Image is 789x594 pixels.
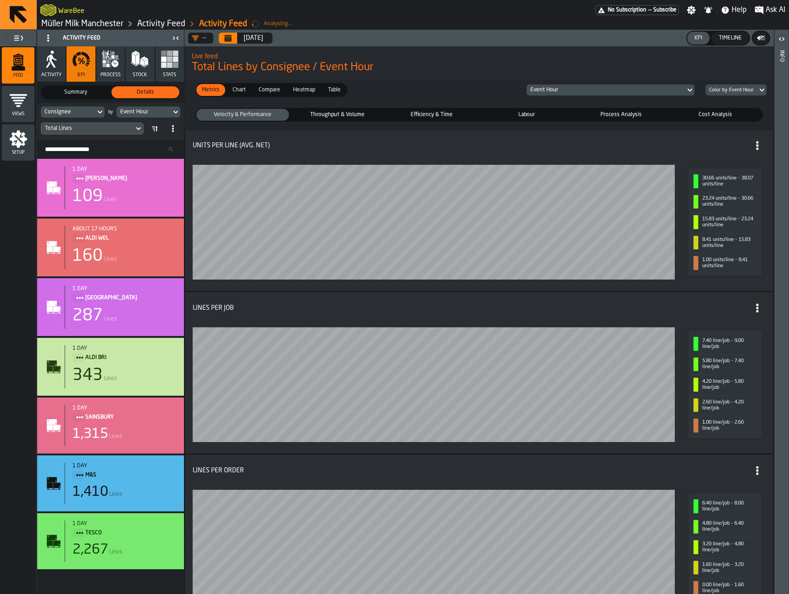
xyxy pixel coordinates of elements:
[169,33,182,44] label: button-toggle-Close me
[193,304,234,312] div: Lines per Job
[702,562,759,574] div: 1.60 line/job - 3.20 line/job
[72,286,177,292] div: 1 day
[72,226,177,232] div: Start: 8/21/2025, 6:57:19 PM - End: 8/21/2025, 11:50:25 PM
[709,87,754,93] div: DropdownMenuValue-bucket
[193,462,766,479] div: Title
[72,463,177,469] div: Start: 8/21/2025, 4:39:47 AM - End: 8/21/2025, 4:54:52 PM
[192,60,767,75] span: Total Lines by Consignee / Event Hour
[2,32,34,45] label: button-toggle-Toggle Full Menu
[669,109,762,121] div: thumb
[199,19,247,29] a: link-to-/wh/i/b09612b5-e9f1-4a3a-b0a4-784729d61419/feed/0549eee4-c428-441c-8388-bb36cec72d2b
[72,521,177,538] div: Title
[72,226,177,243] div: Title
[41,19,123,29] a: link-to-/wh/i/b09612b5-e9f1-4a3a-b0a4-784729d61419/simulations
[37,455,184,511] div: stat-
[577,111,666,119] span: Process Analysis
[37,338,184,396] div: stat-
[85,470,169,480] span: M&S
[72,166,177,173] div: Start: 8/21/2025, 10:54:47 AM - End: 8/21/2025, 11:55:54 PM
[41,72,61,78] span: Activity
[775,32,788,48] label: button-toggle-Open
[109,491,122,498] span: Lines
[198,86,223,94] span: Metrics
[290,108,384,122] label: button-switch-multi-Throughput & Volume
[691,35,706,41] div: KPI
[72,521,177,527] div: 1 day
[72,187,103,206] div: 109
[72,286,177,303] div: Title
[219,33,237,44] button: Select date range Select date range
[37,278,184,336] div: stat-
[72,247,103,265] div: 160
[72,166,177,184] div: Title
[702,379,759,391] div: 4.20 line/job - 5.80 line/job
[185,130,773,291] div: stat-
[85,174,169,184] span: [PERSON_NAME]
[44,88,108,96] span: Summary
[322,84,346,96] div: thumb
[2,86,34,123] li: menu Views
[751,5,789,16] label: button-toggle-Ask AI
[653,7,677,13] span: Subscribe
[2,73,34,78] span: Feed
[700,6,717,15] label: button-toggle-Notifications
[608,7,646,13] span: No Subscription
[717,5,750,16] label: button-toggle-Help
[72,345,177,352] div: 1 day
[111,86,179,98] div: thumb
[711,32,749,45] button: button-Timeline
[322,83,347,97] label: button-switch-multi-Table
[683,6,700,15] label: button-toggle-Settings
[39,31,169,45] div: Activity Feed
[72,286,177,292] div: Start: 8/21/2025, 12:40:57 AM - End: 8/21/2025, 11:17:29 PM
[702,541,759,553] div: 3.20 line/job - 4.80 line/job
[238,29,269,47] button: Select date range
[253,84,286,96] div: thumb
[289,86,319,94] span: Heatmap
[72,405,177,411] div: 1 day
[702,84,767,95] div: DropdownMenuValue-bucket
[288,84,321,96] div: thumb
[229,86,250,94] span: Chart
[108,110,113,115] div: by
[72,405,177,422] div: Title
[72,345,177,352] div: Start: 8/21/2025, 12:03:31 AM - End: 8/21/2025, 11:52:10 PM
[291,109,383,121] div: thumb
[227,84,251,96] div: thumb
[732,5,747,16] span: Help
[385,109,478,121] div: thumb
[384,108,479,122] label: button-switch-multi-Efficiency & Time
[72,366,103,385] div: 343
[40,18,413,29] nav: Breadcrumb
[2,47,34,84] li: menu Feed
[193,137,766,154] div: Title
[37,398,184,454] div: stat-
[193,142,270,149] div: Units per Line (Avg. Net)
[104,196,117,203] span: Lines
[41,123,144,134] div: DropdownMenuValue-eventsCount
[479,108,574,122] label: button-switch-multi-Labour
[595,5,679,15] div: Menu Subscription
[198,111,287,119] span: Velocity & Performance
[85,293,169,303] span: [GEOGRAPHIC_DATA]
[184,46,774,79] div: title-Total Lines by Consignee / Event Hour
[482,111,571,119] span: Labour
[109,549,122,555] span: Lines
[219,33,272,44] div: Select date range
[687,32,710,45] button: button-KPI
[58,6,84,15] h2: Sub Title
[226,83,252,97] label: button-switch-multi-Chart
[85,412,169,422] span: SAINSBURY
[2,112,34,117] span: Views
[264,21,292,27] div: Analysing...
[44,109,92,115] div: DropdownMenuValue-consignee
[193,300,766,316] div: Title
[192,34,206,42] div: DropdownMenuValue-
[37,219,184,276] div: stat-
[774,30,789,594] header: Info
[40,2,56,18] a: logo-header
[753,32,769,45] button: button-
[702,358,759,370] div: 5.80 line/job - 7.40 line/job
